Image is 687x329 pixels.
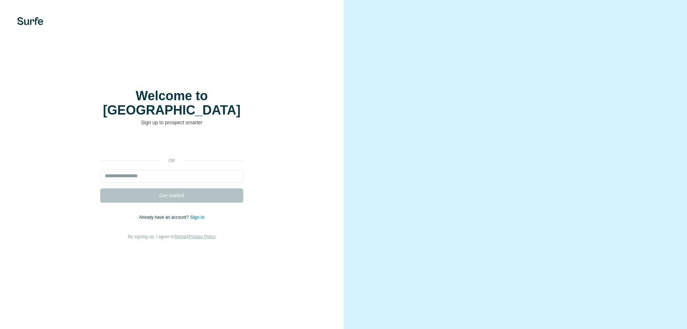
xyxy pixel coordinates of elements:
[17,17,43,25] img: Surfe's logo
[189,234,216,239] a: Privacy Policy
[139,215,190,220] span: Already have an account?
[100,119,243,126] p: Sign up to prospect smarter
[190,215,204,220] a: Sign in
[128,234,216,239] span: By signing up, I agree to &
[174,234,186,239] a: Terms
[100,89,243,117] h1: Welcome to [GEOGRAPHIC_DATA]
[160,158,183,164] p: or
[97,137,247,153] iframe: Google ile Oturum Açma Düğmesi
